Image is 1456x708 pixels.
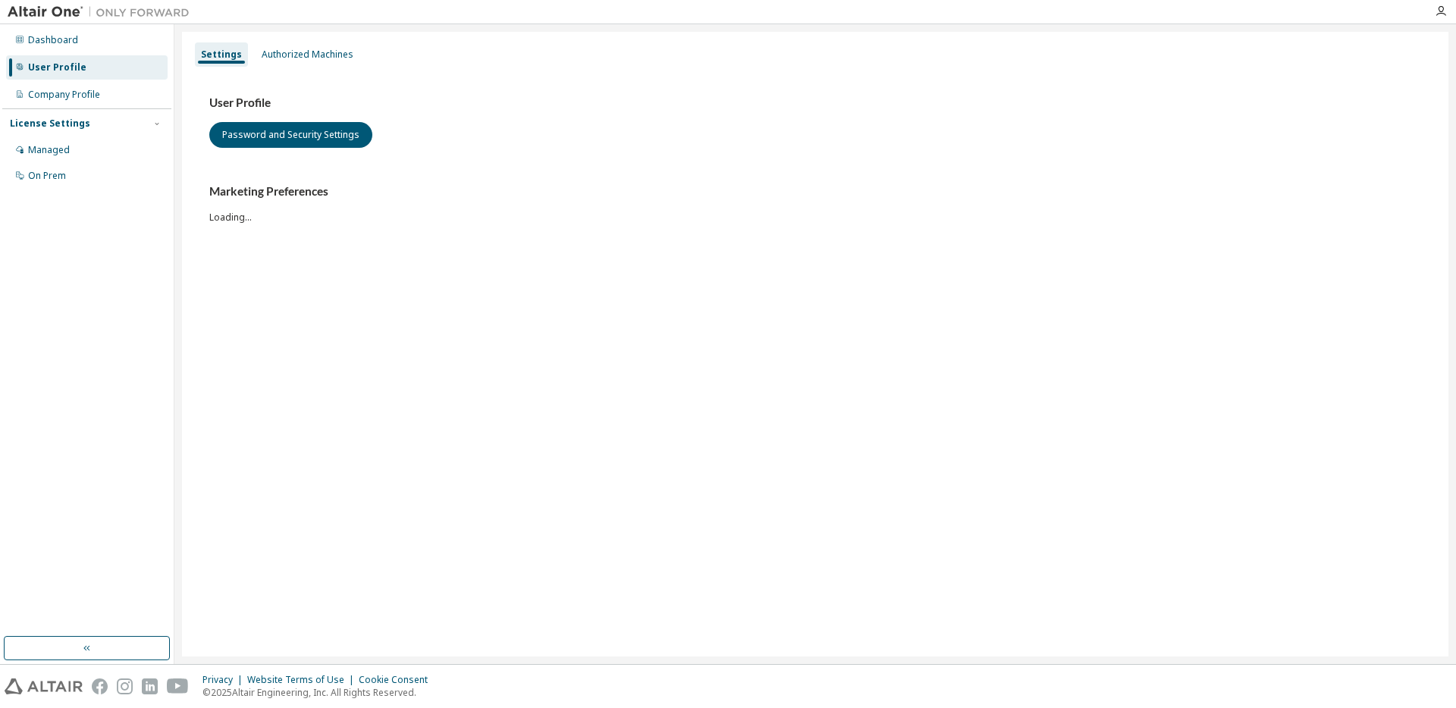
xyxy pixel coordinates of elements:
div: License Settings [10,117,90,130]
h3: Marketing Preferences [209,184,1421,199]
div: Dashboard [28,34,78,46]
p: © 2025 Altair Engineering, Inc. All Rights Reserved. [202,686,437,699]
img: linkedin.svg [142,678,158,694]
div: User Profile [28,61,86,74]
img: Altair One [8,5,197,20]
h3: User Profile [209,96,1421,111]
div: Managed [28,144,70,156]
div: Authorized Machines [262,49,353,61]
div: Cookie Consent [359,674,437,686]
button: Password and Security Settings [209,122,372,148]
div: Company Profile [28,89,100,101]
div: Website Terms of Use [247,674,359,686]
img: altair_logo.svg [5,678,83,694]
div: Settings [201,49,242,61]
div: On Prem [28,170,66,182]
img: instagram.svg [117,678,133,694]
div: Loading... [209,184,1421,223]
img: facebook.svg [92,678,108,694]
img: youtube.svg [167,678,189,694]
div: Privacy [202,674,247,686]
